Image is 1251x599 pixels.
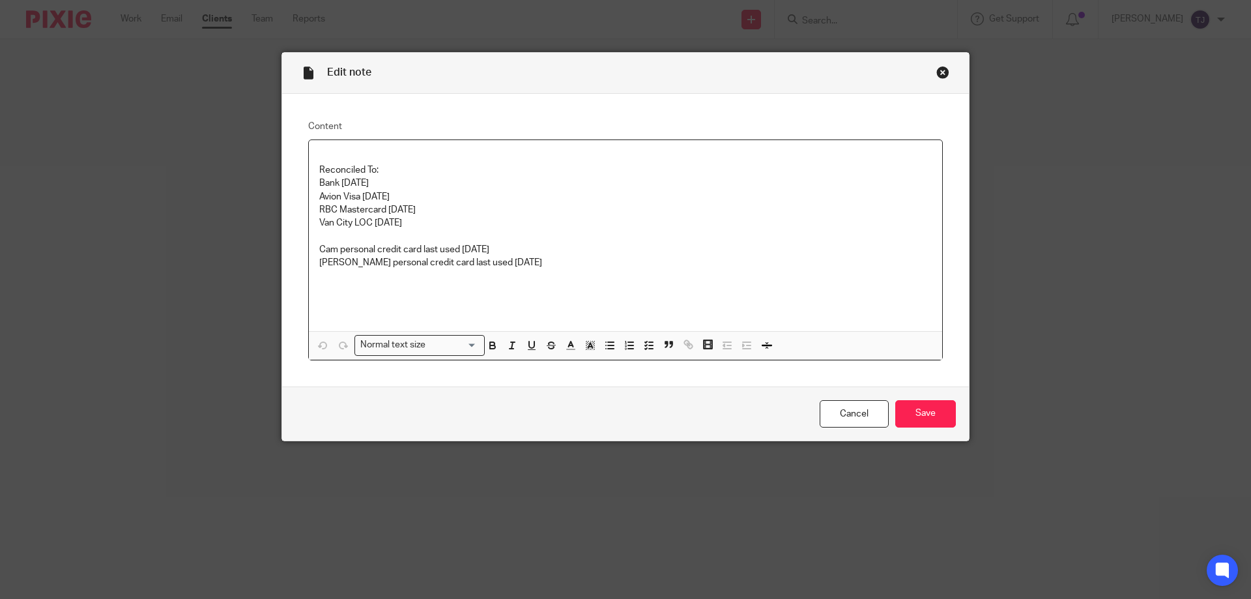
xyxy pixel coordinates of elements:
a: Cancel [820,400,889,428]
div: Close this dialog window [936,66,949,79]
span: Edit note [327,67,371,78]
p: Avion Visa [DATE] [319,190,932,203]
input: Save [895,400,956,428]
p: Reconciled To: [319,164,932,177]
div: Search for option [354,335,485,355]
p: Cam personal credit card last used [DATE] [319,243,932,256]
p: RBC Mastercard [DATE] [319,203,932,216]
label: Content [308,120,943,133]
span: Normal text size [358,338,429,352]
input: Search for option [430,338,477,352]
p: Van City LOC [DATE] [319,216,932,229]
p: [PERSON_NAME] personal credit card last used [DATE] [319,256,932,269]
p: Bank [DATE] [319,177,932,190]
